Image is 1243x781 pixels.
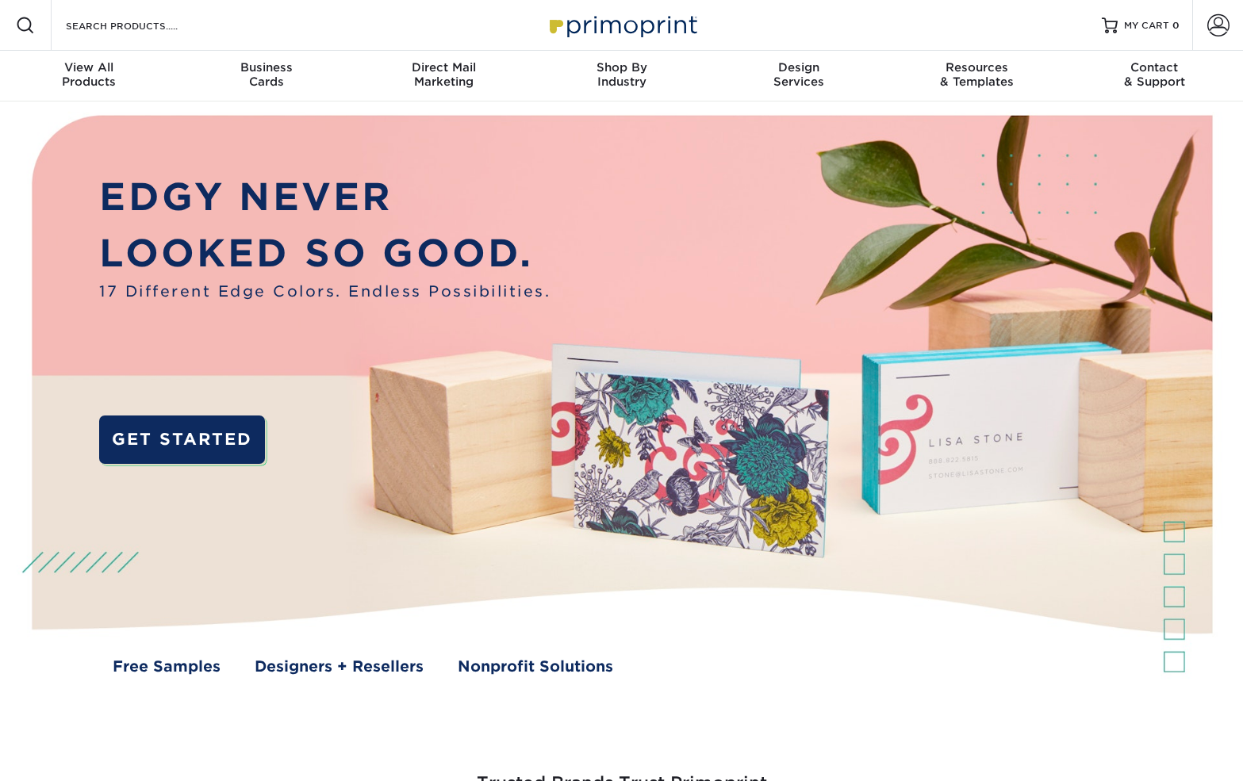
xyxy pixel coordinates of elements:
div: & Templates [888,60,1065,89]
a: DesignServices [710,51,888,101]
div: Marketing [355,60,533,89]
span: Resources [888,60,1065,75]
span: Contact [1065,60,1243,75]
span: Design [710,60,888,75]
p: EDGY NEVER [99,169,551,225]
a: Free Samples [113,656,221,678]
p: LOOKED SO GOOD. [99,225,551,281]
a: BusinessCards [178,51,355,101]
span: MY CART [1124,19,1169,33]
span: 0 [1172,20,1180,31]
input: SEARCH PRODUCTS..... [64,16,219,35]
a: Shop ByIndustry [533,51,711,101]
a: Designers + Resellers [255,656,424,678]
span: Shop By [533,60,711,75]
span: Direct Mail [355,60,533,75]
a: Resources& Templates [888,51,1065,101]
div: Industry [533,60,711,89]
div: Cards [178,60,355,89]
span: Business [178,60,355,75]
div: & Support [1065,60,1243,89]
a: Direct MailMarketing [355,51,533,101]
div: Services [710,60,888,89]
a: Nonprofit Solutions [458,656,613,678]
span: 17 Different Edge Colors. Endless Possibilities. [99,281,551,303]
img: Primoprint [543,8,701,42]
a: Contact& Support [1065,51,1243,101]
a: GET STARTED [99,415,265,465]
